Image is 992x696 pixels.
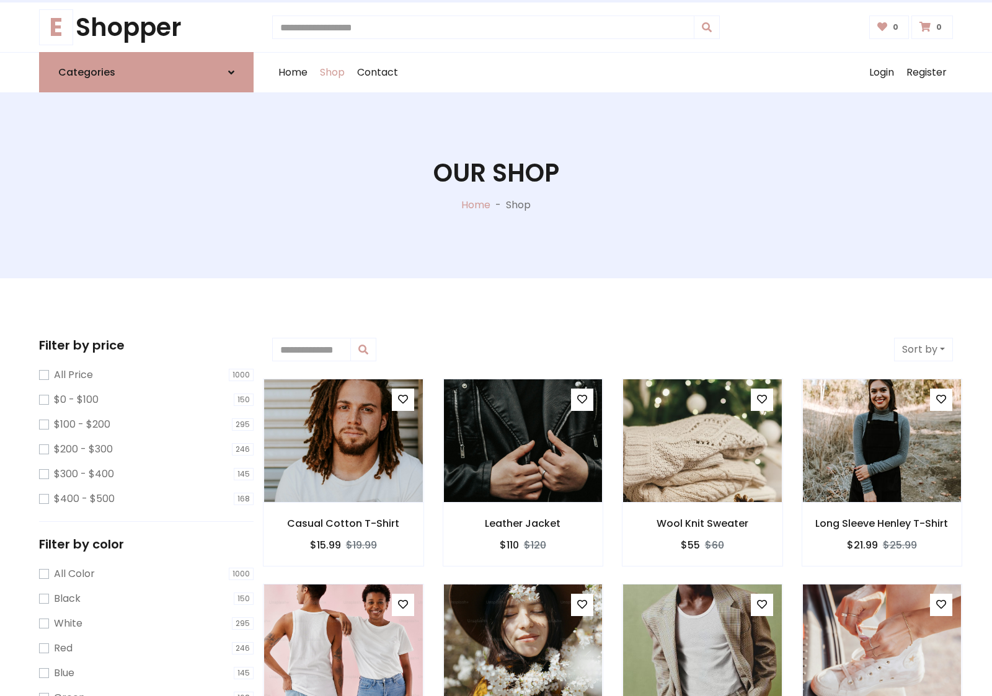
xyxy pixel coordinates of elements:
span: 0 [933,22,945,33]
p: Shop [506,198,531,213]
h1: Our Shop [433,158,559,188]
h6: Leather Jacket [443,518,603,529]
h1: Shopper [39,12,254,42]
a: 0 [869,15,910,39]
h6: Casual Cotton T-Shirt [263,518,423,529]
p: - [490,198,506,213]
a: Home [272,53,314,92]
h6: $21.99 [847,539,878,551]
h5: Filter by price [39,338,254,353]
del: $25.99 [883,538,917,552]
span: 150 [234,592,254,605]
del: $19.99 [346,538,377,552]
label: Black [54,591,81,606]
label: Blue [54,666,74,681]
a: Contact [351,53,404,92]
h6: Long Sleeve Henley T-Shirt [802,518,962,529]
h5: Filter by color [39,537,254,552]
span: E [39,9,73,45]
span: 246 [232,443,254,456]
label: $0 - $100 [54,392,99,407]
label: $100 - $200 [54,417,110,432]
span: 246 [232,642,254,654]
h6: $110 [500,539,519,551]
h6: $15.99 [310,539,341,551]
span: 168 [234,493,254,505]
label: $200 - $300 [54,442,113,457]
label: Red [54,641,73,656]
span: 295 [232,418,254,431]
a: Shop [314,53,351,92]
a: 0 [911,15,953,39]
span: 1000 [229,568,254,580]
h6: Categories [58,66,115,78]
span: 0 [890,22,901,33]
span: 295 [232,617,254,630]
a: Categories [39,52,254,92]
h6: Wool Knit Sweater [622,518,782,529]
label: White [54,616,82,631]
span: 145 [234,468,254,480]
label: $400 - $500 [54,491,115,506]
a: EShopper [39,12,254,42]
a: Register [900,53,953,92]
a: Home [461,198,490,212]
span: 150 [234,394,254,406]
label: $300 - $400 [54,467,114,482]
span: 145 [234,667,254,679]
label: All Price [54,368,93,382]
span: 1000 [229,369,254,381]
label: All Color [54,566,95,581]
h6: $55 [681,539,700,551]
del: $60 [705,538,724,552]
a: Login [863,53,900,92]
del: $120 [524,538,546,552]
button: Sort by [894,338,953,361]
